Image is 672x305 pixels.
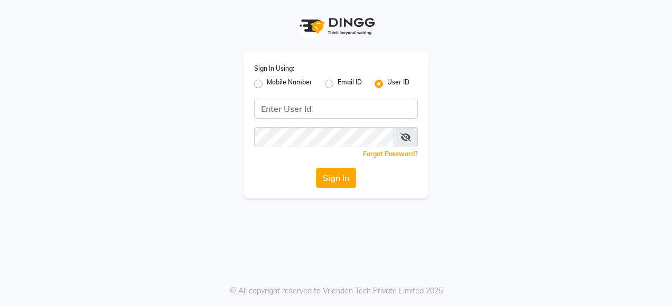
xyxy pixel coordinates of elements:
[254,127,394,147] input: Username
[387,78,409,90] label: User ID
[294,11,378,42] img: logo1.svg
[338,78,362,90] label: Email ID
[316,168,356,188] button: Sign In
[363,150,418,158] a: Forgot Password?
[254,64,294,73] label: Sign In Using:
[267,78,312,90] label: Mobile Number
[254,99,418,119] input: Username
